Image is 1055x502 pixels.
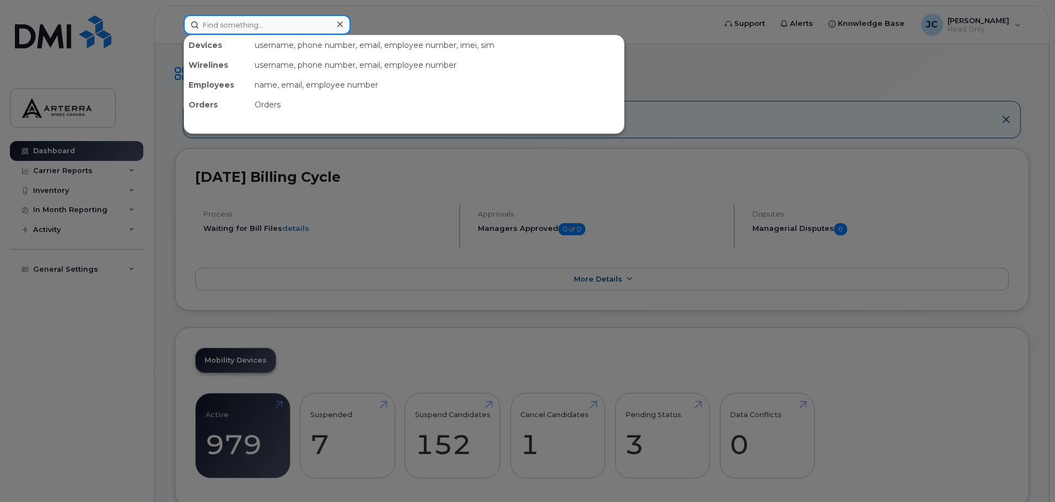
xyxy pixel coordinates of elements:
[184,75,250,95] div: Employees
[250,55,624,75] div: username, phone number, email, employee number
[250,35,624,55] div: username, phone number, email, employee number, imei, sim
[184,35,250,55] div: Devices
[184,55,250,75] div: Wirelines
[250,75,624,95] div: name, email, employee number
[250,95,624,115] div: Orders
[184,95,250,115] div: Orders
